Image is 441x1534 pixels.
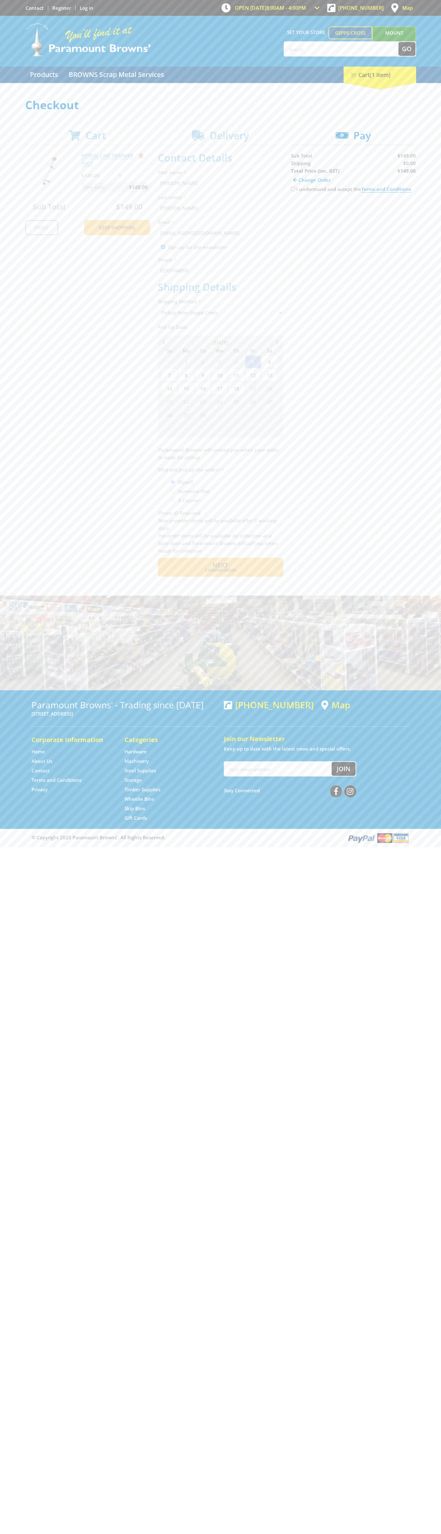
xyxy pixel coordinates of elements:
a: Go to the Products page [25,67,63,83]
span: Sub Total [291,152,312,159]
span: $0.00 [403,160,416,166]
a: Terms and Conditions [361,186,411,193]
a: Go to the Terms and Conditions page [32,777,81,783]
span: (1 item) [370,71,391,79]
input: Your email address [224,762,332,776]
div: [PHONE_NUMBER] [224,700,314,710]
a: Go to the Storage page [125,777,142,783]
div: Cart [344,67,416,83]
a: Log in [80,5,93,11]
a: Go to the BROWNS Scrap Metal Services page [64,67,169,83]
button: Join [332,762,356,776]
img: PayPal, Mastercard, Visa accepted [347,832,410,844]
a: Mount [PERSON_NAME] [372,27,416,51]
h5: Categories [125,735,205,744]
a: Go to the Hardware page [125,748,147,755]
input: Search [284,42,398,56]
div: ® Copyright 2025 Paramount Browns'. All Rights Reserved. [25,832,416,844]
a: Go to the Wheelie Bins page [125,796,154,802]
h3: Paramount Browns' - Trading since [DATE] [32,700,218,710]
span: Pay [353,128,371,142]
a: Go to the About Us page [32,758,52,764]
label: I understand and accept the [296,186,411,193]
h5: Corporate Information [32,735,112,744]
span: 8:00am - 4:00pm [266,4,306,11]
div: Stay Connected [224,783,356,798]
a: Go to the Skip Bins page [125,805,145,812]
a: Go to the Machinery page [125,758,149,764]
strong: $149.00 [397,168,416,174]
strong: Total Price (inc. GST) [291,168,339,174]
p: Keep up to date with the latest news and special offers. [224,745,410,752]
span: OPEN [DATE] [235,4,306,11]
a: Go to the Home page [32,748,45,755]
a: Go to the Gift Cards page [125,815,147,821]
a: Go to the Steel Supplies page [125,767,156,774]
span: Change Order [299,177,331,183]
a: Go to the Contact page [26,5,44,11]
input: Please accept the terms and conditions. [291,187,295,191]
a: Go to the registration page [52,5,71,11]
button: Go [398,42,415,56]
h1: Checkout [25,99,416,111]
a: Go to the Contact page [32,767,49,774]
span: Set your store [284,27,329,38]
a: Gepps Cross [328,27,372,39]
a: Change Order [291,175,333,185]
h5: Join our Newsletter [224,734,410,743]
img: Paramount Browns' [25,22,151,57]
a: Go to the Privacy page [32,786,48,793]
span: $149.00 [397,152,416,159]
a: View a map of Gepps Cross location [321,700,350,710]
a: Go to the Timber Supplies page [125,786,160,793]
p: [STREET_ADDRESS] [32,710,218,717]
span: Shipping [291,160,310,166]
